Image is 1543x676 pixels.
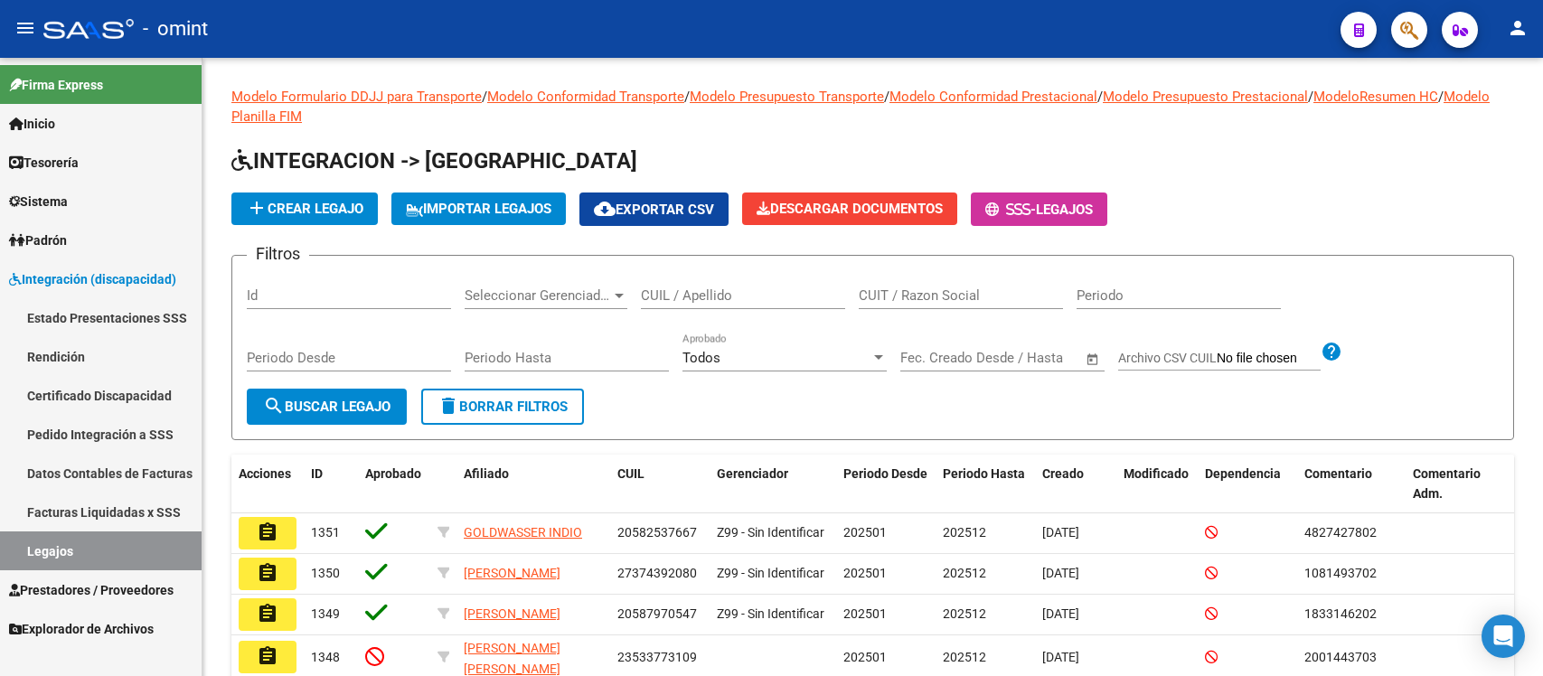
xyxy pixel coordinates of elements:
[1118,351,1217,365] span: Archivo CSV CUIL
[464,606,560,621] span: [PERSON_NAME]
[263,395,285,417] mat-icon: search
[231,192,378,225] button: Crear Legajo
[1304,606,1377,621] span: 1833146202
[594,198,616,220] mat-icon: cloud_download
[690,89,884,105] a: Modelo Presupuesto Transporte
[1116,455,1198,514] datatable-header-cell: Modificado
[9,153,79,173] span: Tesorería
[1042,650,1079,664] span: [DATE]
[1198,455,1297,514] datatable-header-cell: Dependencia
[246,201,363,217] span: Crear Legajo
[9,192,68,211] span: Sistema
[1313,89,1438,105] a: ModeloResumen HC
[257,521,278,543] mat-icon: assignment
[610,455,710,514] datatable-header-cell: CUIL
[487,89,684,105] a: Modelo Conformidad Transporte
[717,566,824,580] span: Z99 - Sin Identificar
[717,606,824,621] span: Z99 - Sin Identificar
[617,566,697,580] span: 27374392080
[943,566,986,580] span: 202512
[231,89,482,105] a: Modelo Formulario DDJJ para Transporte
[9,230,67,250] span: Padrón
[1083,349,1104,370] button: Open calendar
[456,455,610,514] datatable-header-cell: Afiliado
[9,75,103,95] span: Firma Express
[1413,466,1481,502] span: Comentario Adm.
[717,466,788,481] span: Gerenciador
[421,389,584,425] button: Borrar Filtros
[1304,466,1372,481] span: Comentario
[231,148,637,174] span: INTEGRACION -> [GEOGRAPHIC_DATA]
[464,641,560,676] span: [PERSON_NAME] [PERSON_NAME]
[311,650,340,664] span: 1348
[437,399,568,415] span: Borrar Filtros
[365,466,421,481] span: Aprobado
[1035,455,1116,514] datatable-header-cell: Creado
[900,350,974,366] input: Fecha inicio
[231,455,304,514] datatable-header-cell: Acciones
[717,525,824,540] span: Z99 - Sin Identificar
[843,566,887,580] span: 202501
[246,197,268,219] mat-icon: add
[1507,17,1529,39] mat-icon: person
[710,455,836,514] datatable-header-cell: Gerenciador
[311,606,340,621] span: 1349
[311,466,323,481] span: ID
[1042,466,1084,481] span: Creado
[311,566,340,580] span: 1350
[464,566,560,580] span: [PERSON_NAME]
[617,606,697,621] span: 20587970547
[1304,650,1377,664] span: 2001443703
[257,562,278,584] mat-icon: assignment
[1103,89,1308,105] a: Modelo Presupuesto Prestacional
[239,466,291,481] span: Acciones
[936,455,1035,514] datatable-header-cell: Periodo Hasta
[1124,466,1189,481] span: Modificado
[9,269,176,289] span: Integración (discapacidad)
[1406,455,1514,514] datatable-header-cell: Comentario Adm.
[391,192,566,225] button: IMPORTAR LEGAJOS
[9,114,55,134] span: Inicio
[990,350,1077,366] input: Fecha fin
[464,525,582,540] span: GOLDWASSER INDIO
[143,9,208,49] span: - omint
[943,606,986,621] span: 202512
[971,192,1107,226] button: -Legajos
[1304,566,1377,580] span: 1081493702
[1036,202,1093,218] span: Legajos
[263,399,390,415] span: Buscar Legajo
[14,17,36,39] mat-icon: menu
[682,350,720,366] span: Todos
[247,389,407,425] button: Buscar Legajo
[465,287,611,304] span: Seleccionar Gerenciador
[617,525,697,540] span: 20582537667
[1304,525,1377,540] span: 4827427802
[1297,455,1406,514] datatable-header-cell: Comentario
[304,455,358,514] datatable-header-cell: ID
[843,525,887,540] span: 202501
[247,241,309,267] h3: Filtros
[311,525,340,540] span: 1351
[1205,466,1281,481] span: Dependencia
[985,202,1036,218] span: -
[843,466,927,481] span: Periodo Desde
[943,525,986,540] span: 202512
[943,466,1025,481] span: Periodo Hasta
[1482,615,1525,658] div: Open Intercom Messenger
[464,466,509,481] span: Afiliado
[742,192,957,225] button: Descargar Documentos
[836,455,936,514] datatable-header-cell: Periodo Desde
[1042,566,1079,580] span: [DATE]
[617,650,697,664] span: 23533773109
[1042,606,1079,621] span: [DATE]
[889,89,1097,105] a: Modelo Conformidad Prestacional
[9,580,174,600] span: Prestadores / Proveedores
[358,455,430,514] datatable-header-cell: Aprobado
[437,395,459,417] mat-icon: delete
[257,603,278,624] mat-icon: assignment
[9,619,154,639] span: Explorador de Archivos
[406,201,551,217] span: IMPORTAR LEGAJOS
[757,201,943,217] span: Descargar Documentos
[579,192,729,226] button: Exportar CSV
[594,202,714,218] span: Exportar CSV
